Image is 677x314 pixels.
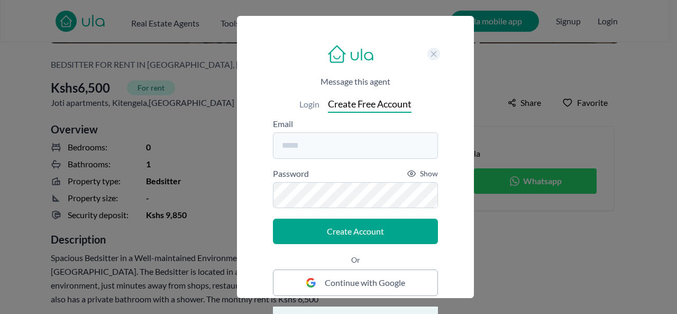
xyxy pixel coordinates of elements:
span: Login [299,98,319,111]
img: Google Signin [306,277,316,288]
span: Create Free Account [328,96,411,111]
span: Or [273,255,438,265]
label: Password [273,167,309,180]
span: ula [350,47,374,66]
span: Show [420,168,438,179]
span: Message this agent [321,76,390,86]
label: Email [273,118,438,130]
span: Continue with Google [325,276,405,289]
button: Google SigninContinue with Google [273,270,438,296]
button: Create Account [273,219,438,244]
